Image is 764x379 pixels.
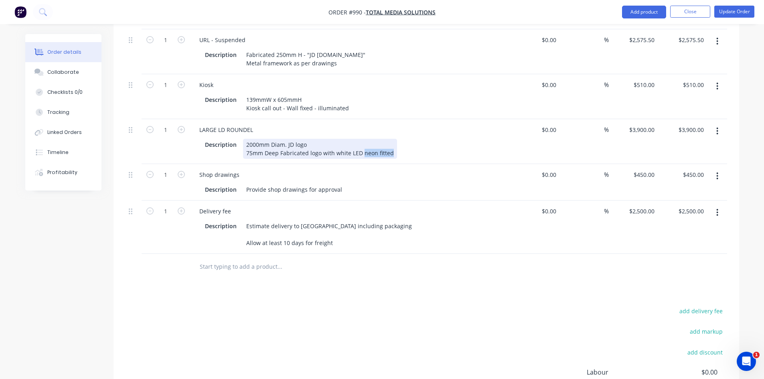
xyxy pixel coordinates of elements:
[622,6,666,18] button: Add product
[47,89,83,96] div: Checklists 0/0
[25,122,101,142] button: Linked Orders
[714,6,754,18] button: Update Order
[243,184,345,195] div: Provide shop drawings for approval
[47,129,82,136] div: Linked Orders
[25,82,101,102] button: Checklists 0/0
[243,220,415,249] div: Estimate delivery to [GEOGRAPHIC_DATA] including packaging Allow at least 10 days for freight
[202,184,240,195] div: Description
[193,34,252,46] div: URL - Suspended
[202,220,240,232] div: Description
[14,6,26,18] img: Factory
[193,124,259,136] div: LARGE LD ROUNDEL
[753,352,760,358] span: 1
[604,125,609,134] span: %
[25,162,101,182] button: Profitability
[604,80,609,89] span: %
[25,42,101,62] button: Order details
[670,6,710,18] button: Close
[658,367,717,377] span: $0.00
[737,352,756,371] iframe: Intercom live chat
[686,326,727,337] button: add markup
[587,367,658,377] span: Labour
[199,259,360,275] input: Start typing to add a product...
[25,142,101,162] button: Timeline
[243,139,397,159] div: 2000mm Diam. JD logo 75mm Deep Fabricated logo with white LED neon fitted
[193,79,220,91] div: Kiosk
[604,35,609,45] span: %
[604,170,609,179] span: %
[366,8,436,16] a: Total Media Solutions
[202,49,240,61] div: Description
[243,94,352,114] div: 139mmW x 605mmH Kiosk call out - Wall fixed - illuminated
[47,149,69,156] div: Timeline
[683,347,727,357] button: add discount
[675,306,727,316] button: add delivery fee
[243,49,369,69] div: Fabricated 250mm H - "JD [DOMAIN_NAME]" Metal framework as per drawings
[193,169,246,180] div: Shop drawings
[202,94,240,105] div: Description
[25,62,101,82] button: Collaborate
[202,139,240,150] div: Description
[193,205,237,217] div: Delivery fee
[47,69,79,76] div: Collaborate
[25,102,101,122] button: Tracking
[328,8,366,16] span: Order #990 -
[604,207,609,216] span: %
[47,49,81,56] div: Order details
[47,169,77,176] div: Profitability
[47,109,69,116] div: Tracking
